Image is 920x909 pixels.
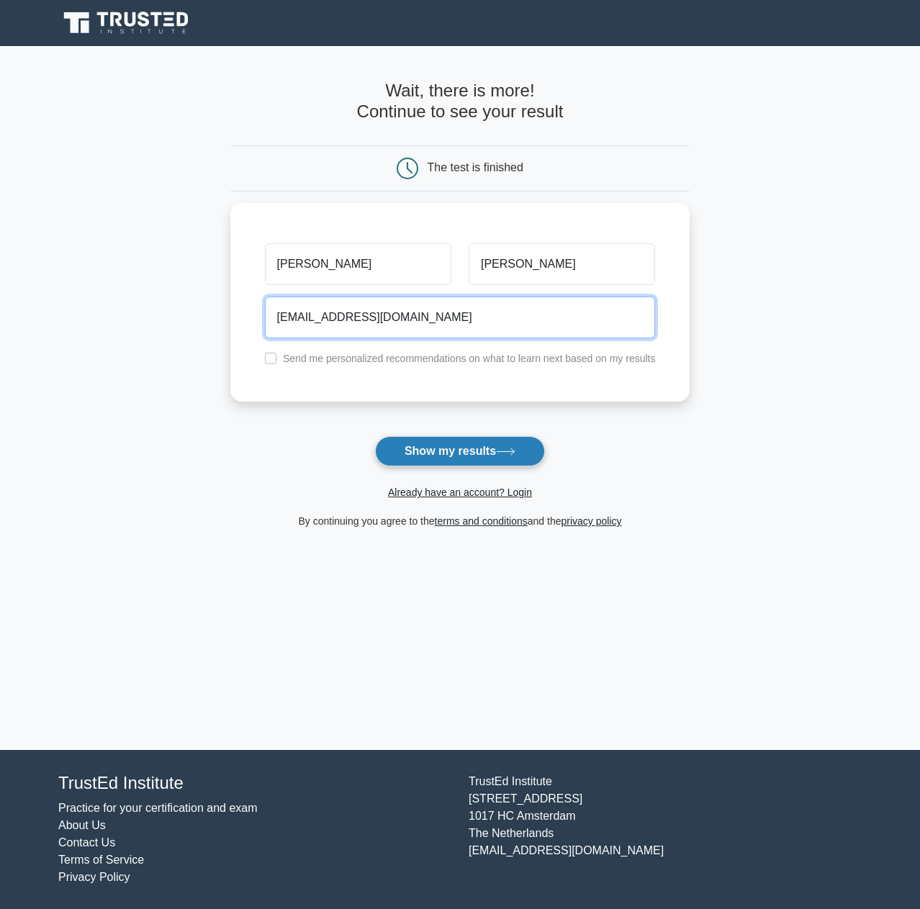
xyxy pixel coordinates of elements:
a: terms and conditions [435,515,528,527]
a: Terms of Service [58,854,144,866]
a: Contact Us [58,836,115,849]
button: Show my results [375,436,545,466]
h4: TrustEd Institute [58,773,451,794]
a: Privacy Policy [58,871,130,883]
div: TrustEd Institute [STREET_ADDRESS] 1017 HC Amsterdam The Netherlands [EMAIL_ADDRESS][DOMAIN_NAME] [460,773,870,886]
a: privacy policy [562,515,622,527]
input: First name [265,243,451,285]
a: Already have an account? Login [388,487,532,498]
label: Send me personalized recommendations on what to learn next based on my results [283,353,656,364]
a: Practice for your certification and exam [58,802,258,814]
input: Last name [469,243,655,285]
div: By continuing you agree to the and the [222,512,699,530]
input: Email [265,297,656,338]
h4: Wait, there is more! Continue to see your result [230,81,690,122]
div: The test is finished [428,161,523,173]
a: About Us [58,819,106,831]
